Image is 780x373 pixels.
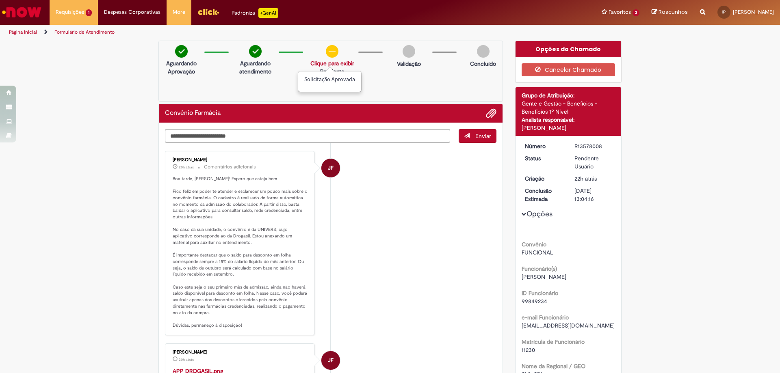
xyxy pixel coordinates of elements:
p: Aguardando atendimento [236,59,274,75]
span: FUNCIONAL [522,249,553,256]
span: [PERSON_NAME] [522,273,566,280]
div: Jeter Filho [321,159,340,177]
textarea: Digite sua mensagem aqui... [165,129,450,143]
b: Convênio [522,241,546,248]
b: e-mail Funcionário [522,314,569,321]
div: R13578008 [574,142,612,150]
button: Cancelar Chamado [522,63,615,76]
span: Requisições [56,8,84,16]
small: Comentários adicionais [204,164,256,170]
img: click_logo_yellow_360x200.png [197,6,219,18]
div: Pendente Usuário [574,154,612,170]
dt: Status [519,154,569,162]
div: Gente e Gestão - Benefícios - Benefícios 1º Nível [522,99,615,116]
p: Solicitação aprovada [304,75,355,84]
span: JF [328,158,334,178]
span: IP [722,9,726,15]
span: Rascunhos [659,8,688,16]
img: img-circle-grey.png [403,45,415,58]
div: Padroniza [232,8,278,18]
div: [PERSON_NAME] [522,124,615,132]
a: Página inicial [9,29,37,35]
span: Despesas Corporativas [104,8,160,16]
span: 1 [86,9,92,16]
span: 99849234 [522,298,547,305]
span: [EMAIL_ADDRESS][DOMAIN_NAME] [522,322,615,329]
span: Enviar [475,132,491,140]
span: 22h atrás [574,175,597,182]
div: Opções do Chamado [516,41,622,57]
p: Aguardando Aprovação [162,59,200,75]
p: Pendente solicitante [310,67,354,84]
a: Rascunhos [652,9,688,16]
b: Matrícula de Funcionário [522,338,585,345]
span: [PERSON_NAME] [733,9,774,15]
span: 11230 [522,346,535,354]
span: More [173,8,185,16]
img: ServiceNow [1,4,43,20]
a: Formulário de Atendimento [54,29,115,35]
div: Analista responsável: [522,116,615,124]
h2: Convênio Farmácia Histórico de tíquete [165,110,221,117]
span: 3 [633,9,639,16]
p: Concluído [470,60,496,68]
a: Clique para exibir [310,60,354,67]
img: check-circle-green.png [175,45,188,58]
time: 29/09/2025 17:24:59 [179,357,194,362]
time: 29/09/2025 17:26:36 [179,165,194,170]
div: [PERSON_NAME] [173,350,308,355]
img: img-circle-grey.png [477,45,490,58]
span: 20h atrás [179,357,194,362]
button: Adicionar anexos [486,108,496,119]
time: 29/09/2025 16:04:12 [574,175,597,182]
div: 29/09/2025 16:04:12 [574,175,612,183]
span: JF [328,351,334,370]
p: Boa tarde, [PERSON_NAME]! Espero que esteja bem. Fico feliz em poder te atender e esclarecer um p... [173,176,308,329]
img: circle-minus.png [326,45,338,58]
p: Validação [397,60,421,68]
ul: Trilhas de página [6,25,514,40]
b: Funcionário(s) [522,265,557,272]
div: [PERSON_NAME] [173,157,308,162]
div: Jeter Filho [321,351,340,370]
dt: Número [519,142,569,150]
button: Enviar [459,129,496,143]
img: check-circle-green.png [249,45,262,58]
dt: Conclusão Estimada [519,187,569,203]
b: Nome da Regional / GEO [522,362,585,370]
div: [DATE] 13:04:16 [574,187,612,203]
b: ID Funcionário [522,289,558,297]
span: Favoritos [609,8,631,16]
div: Grupo de Atribuição: [522,91,615,99]
span: 20h atrás [179,165,194,170]
dt: Criação [519,175,569,183]
p: +GenAi [258,8,278,18]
